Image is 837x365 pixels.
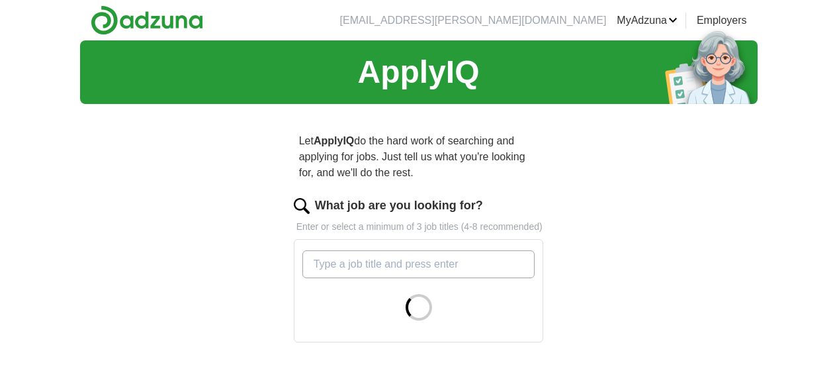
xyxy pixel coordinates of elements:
a: Employers [697,13,747,28]
input: Type a job title and press enter [302,250,535,278]
a: MyAdzuna [617,13,678,28]
strong: ApplyIQ [314,135,354,146]
label: What job are you looking for? [315,197,483,215]
img: Adzuna logo [91,5,203,35]
p: Let do the hard work of searching and applying for jobs. Just tell us what you're looking for, an... [294,128,544,186]
h1: ApplyIQ [357,48,479,96]
li: [EMAIL_ADDRESS][PERSON_NAME][DOMAIN_NAME] [340,13,607,28]
img: search.png [294,198,310,214]
p: Enter or select a minimum of 3 job titles (4-8 recommended) [294,220,544,234]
